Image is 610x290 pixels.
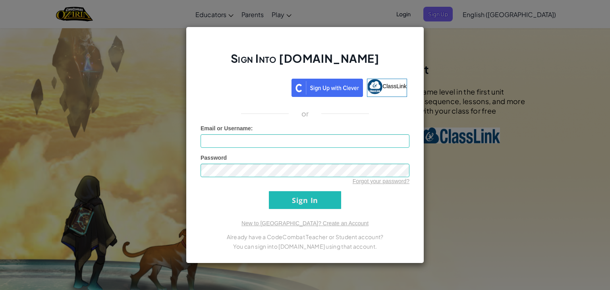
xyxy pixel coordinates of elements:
a: New to [GEOGRAPHIC_DATA]? Create an Account [241,220,369,226]
input: Sign In [269,191,341,209]
span: Email or Username [201,125,251,131]
img: clever_sso_button@2x.png [291,79,363,97]
span: ClassLink [382,83,407,89]
h2: Sign Into [DOMAIN_NAME] [201,51,409,74]
p: or [301,109,309,118]
label: : [201,124,253,132]
img: classlink-logo-small.png [367,79,382,94]
p: Already have a CodeCombat Teacher or Student account? [201,232,409,242]
a: Forgot your password? [353,178,409,184]
span: Password [201,155,227,161]
p: You can sign into [DOMAIN_NAME] using that account. [201,242,409,251]
iframe: Sign in with Google Button [199,78,291,95]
